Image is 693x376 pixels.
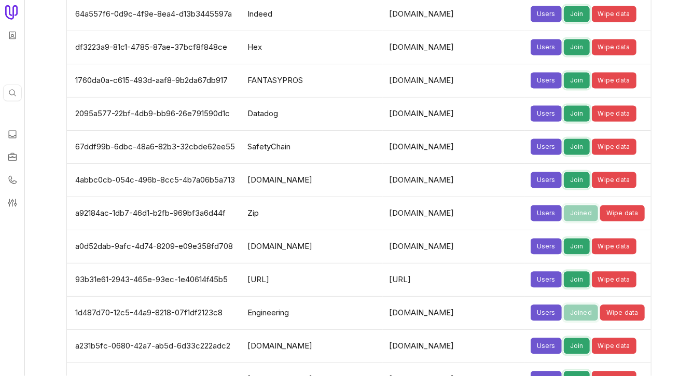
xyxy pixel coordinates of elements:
[241,263,383,297] td: [URL]
[592,272,636,288] button: Wipe data
[67,98,241,131] td: 2095a577-22bf-4db9-bb96-26e791590d1c
[67,330,241,363] td: a231b5fc-0680-42a7-ab5d-6d33c222adc2
[531,73,562,89] button: Users
[531,305,562,321] button: Users
[531,205,562,221] button: Users
[67,263,241,297] td: 93b31e61-2943-465e-93ec-1e40614f45b5
[67,131,241,164] td: 67ddf99b-6dbc-48a6-82b3-32cbde62ee55
[592,106,636,122] button: Wipe data
[592,239,636,255] button: Wipe data
[241,297,383,330] td: Engineering
[67,31,241,64] td: df3223a9-81c1-4785-87ae-37bcf8f848ce
[600,205,645,221] button: Wipe data
[564,73,590,89] button: Join
[592,338,636,354] button: Wipe data
[241,197,383,230] td: Zip
[241,31,383,64] td: Hex
[564,139,590,155] button: Join
[5,27,20,43] button: Workspace
[592,139,636,155] button: Wipe data
[383,31,524,64] td: [DOMAIN_NAME]
[564,272,590,288] button: Join
[383,330,524,363] td: [DOMAIN_NAME]
[241,164,383,197] td: [DOMAIN_NAME]
[241,98,383,131] td: Datadog
[383,131,524,164] td: [DOMAIN_NAME]
[383,64,524,98] td: [DOMAIN_NAME]
[564,6,590,22] button: Join
[383,297,524,330] td: [DOMAIN_NAME]
[531,106,562,122] button: Users
[564,106,590,122] button: Join
[592,172,636,188] button: Wipe data
[241,230,383,263] td: [DOMAIN_NAME]
[531,6,562,22] button: Users
[383,230,524,263] td: [DOMAIN_NAME]
[67,164,241,197] td: 4abbc0cb-054c-496b-8cc5-4b7a06b5a713
[531,338,562,354] button: Users
[564,39,590,55] button: Join
[564,172,590,188] button: Join
[592,39,636,55] button: Wipe data
[531,239,562,255] button: Users
[67,64,241,98] td: 1760da0a-c615-493d-aaf8-9b2da67db917
[241,330,383,363] td: [DOMAIN_NAME]
[383,197,524,230] td: [DOMAIN_NAME]
[564,305,598,321] button: Joined
[383,164,524,197] td: [DOMAIN_NAME]
[531,39,562,55] button: Users
[564,239,590,255] button: Join
[600,305,645,321] button: Wipe data
[592,6,636,22] button: Wipe data
[383,98,524,131] td: [DOMAIN_NAME]
[241,64,383,98] td: FANTASYPROS
[564,338,590,354] button: Join
[67,197,241,230] td: a92184ac-1db7-46d1-b2fb-969bf3a6d44f
[531,272,562,288] button: Users
[531,139,562,155] button: Users
[531,172,562,188] button: Users
[67,297,241,330] td: 1d487d70-12c5-44a9-8218-07f1df2123c8
[383,263,524,297] td: [URL]
[67,230,241,263] td: a0d52dab-9afc-4d74-8209-e09e358fd708
[564,205,598,221] button: Joined
[241,131,383,164] td: SafetyChain
[592,73,636,89] button: Wipe data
